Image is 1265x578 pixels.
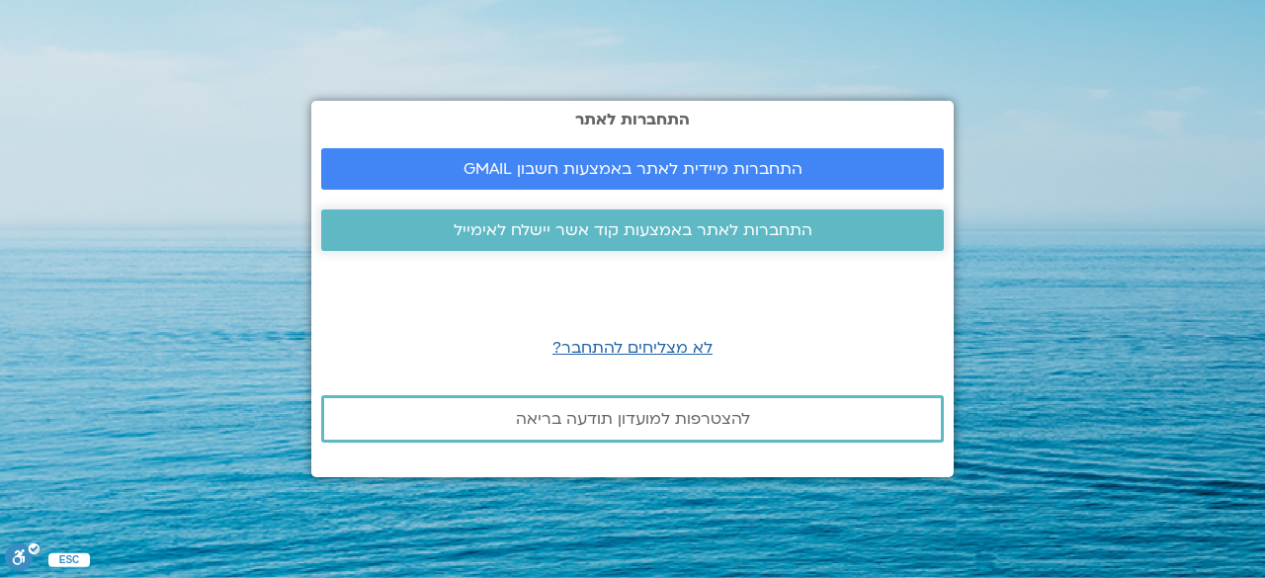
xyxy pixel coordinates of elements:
h2: התחברות לאתר [321,111,944,128]
a: התחברות לאתר באמצעות קוד אשר יישלח לאימייל [321,209,944,251]
span: להצטרפות למועדון תודעה בריאה [516,410,750,428]
a: להצטרפות למועדון תודעה בריאה [321,395,944,443]
span: התחברות לאתר באמצעות קוד אשר יישלח לאימייל [454,221,812,239]
a: התחברות מיידית לאתר באמצעות חשבון GMAIL [321,148,944,190]
a: לא מצליחים להתחבר? [552,337,713,359]
span: התחברות מיידית לאתר באמצעות חשבון GMAIL [464,160,802,178]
